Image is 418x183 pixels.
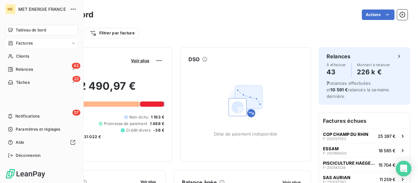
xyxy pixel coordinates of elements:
a: Clients [5,51,78,62]
span: Délai de paiement indisponible [214,131,278,137]
span: MET ENERGIE FRANCE [18,7,66,12]
button: PISCICULTURE HAEGEL SAF-25014133915 704 € [319,157,410,172]
span: 25 397 € [378,134,395,139]
span: PISCICULTURE HAEGEL SA [323,160,376,166]
span: Notifications [15,113,40,119]
span: Paramètres et réglages [16,126,60,132]
span: relances effectuées et relancés la semaine dernière. [327,81,389,99]
span: Promesse de paiement [104,121,147,127]
span: -31 022 € [82,134,101,140]
button: Filtrer par facture [85,28,139,38]
img: Logo LeanPay [5,169,46,179]
a: 43Relances [5,64,78,75]
span: SAS AURIAN [323,175,350,180]
span: 43 [72,63,80,69]
span: Non-échu [129,114,148,120]
span: Clients [16,53,29,59]
a: Tableau de bord [5,25,78,35]
button: Actions [362,9,394,20]
a: Paramètres et réglages [5,124,78,135]
span: 22 [72,76,80,82]
span: Voir plus [131,58,149,63]
span: F-250166420 [323,151,346,155]
span: Montant à relancer [357,63,390,67]
span: -38 € [153,127,164,133]
span: 10 591 € [330,87,348,92]
div: Open Intercom Messenger [396,161,411,176]
span: 7 [327,81,329,86]
span: Déconnexion [16,153,41,158]
span: 1 488 € [150,121,164,127]
span: 11 259 € [379,177,395,182]
button: Voir plus [129,58,151,64]
img: Empty state [225,80,266,122]
h4: 43 [327,67,346,77]
span: Relances [16,66,33,72]
button: COP CHAMP DU RHINF-25013755325 397 € [319,129,410,143]
span: COP CHAMP DU RHIN [323,132,368,137]
span: Factures [16,40,33,46]
span: Tableau de bord [16,27,46,33]
span: Crédit divers [126,127,151,133]
span: Tâches [16,80,30,85]
span: Aide [16,139,24,145]
a: 22Tâches [5,77,78,88]
h6: Factures échues [319,113,410,129]
span: F-250141339 [323,166,346,170]
h6: Relances [327,52,350,60]
h4: 226 k € [357,67,390,77]
span: ESSAM [323,146,339,151]
button: ESSAMF-25016642018 585 € [319,143,410,157]
a: Aide [5,137,78,148]
span: 18 585 € [378,148,395,153]
span: 15 704 € [378,162,395,168]
span: 1 193 € [151,114,164,120]
div: ME [5,4,16,14]
a: Factures [5,38,78,48]
span: 57 [72,110,80,116]
span: F-250137553 [323,137,346,141]
span: À effectuer [327,63,346,67]
h6: DSO [188,55,200,63]
h2: 642 490,97 € [37,80,164,99]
